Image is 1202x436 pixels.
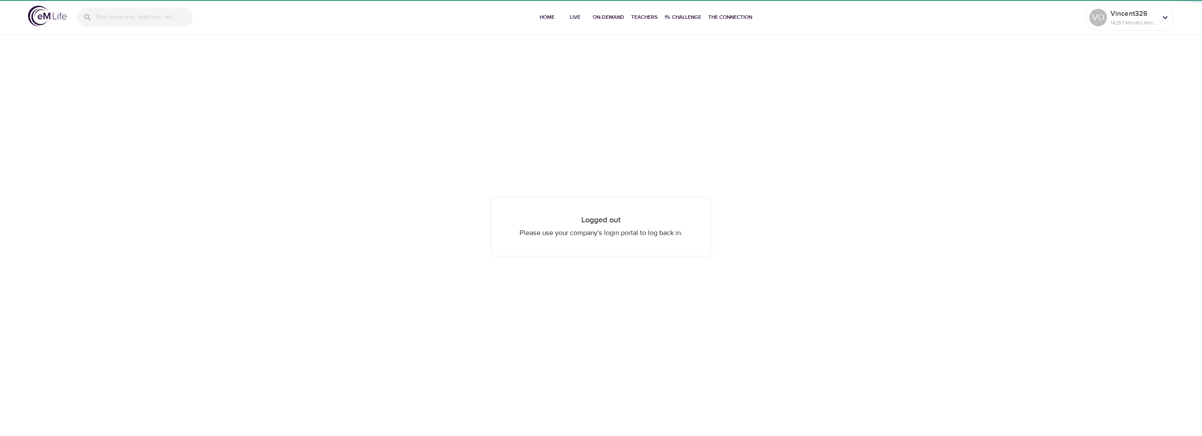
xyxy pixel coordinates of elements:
span: 1% Challenge [665,13,701,22]
span: Please use your company's login portal to log back in. [520,229,682,237]
p: 14257 Mindful Minutes [1110,19,1157,27]
h4: Logged out [509,215,693,225]
span: On-Demand [593,13,624,22]
span: The Connection [708,13,752,22]
p: Vincent326 [1110,8,1157,19]
span: Teachers [631,13,658,22]
span: Live [565,13,586,22]
span: Home [537,13,558,22]
img: logo [28,6,67,26]
input: Find programs, teachers, etc... [95,8,193,27]
div: VO [1089,9,1107,26]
